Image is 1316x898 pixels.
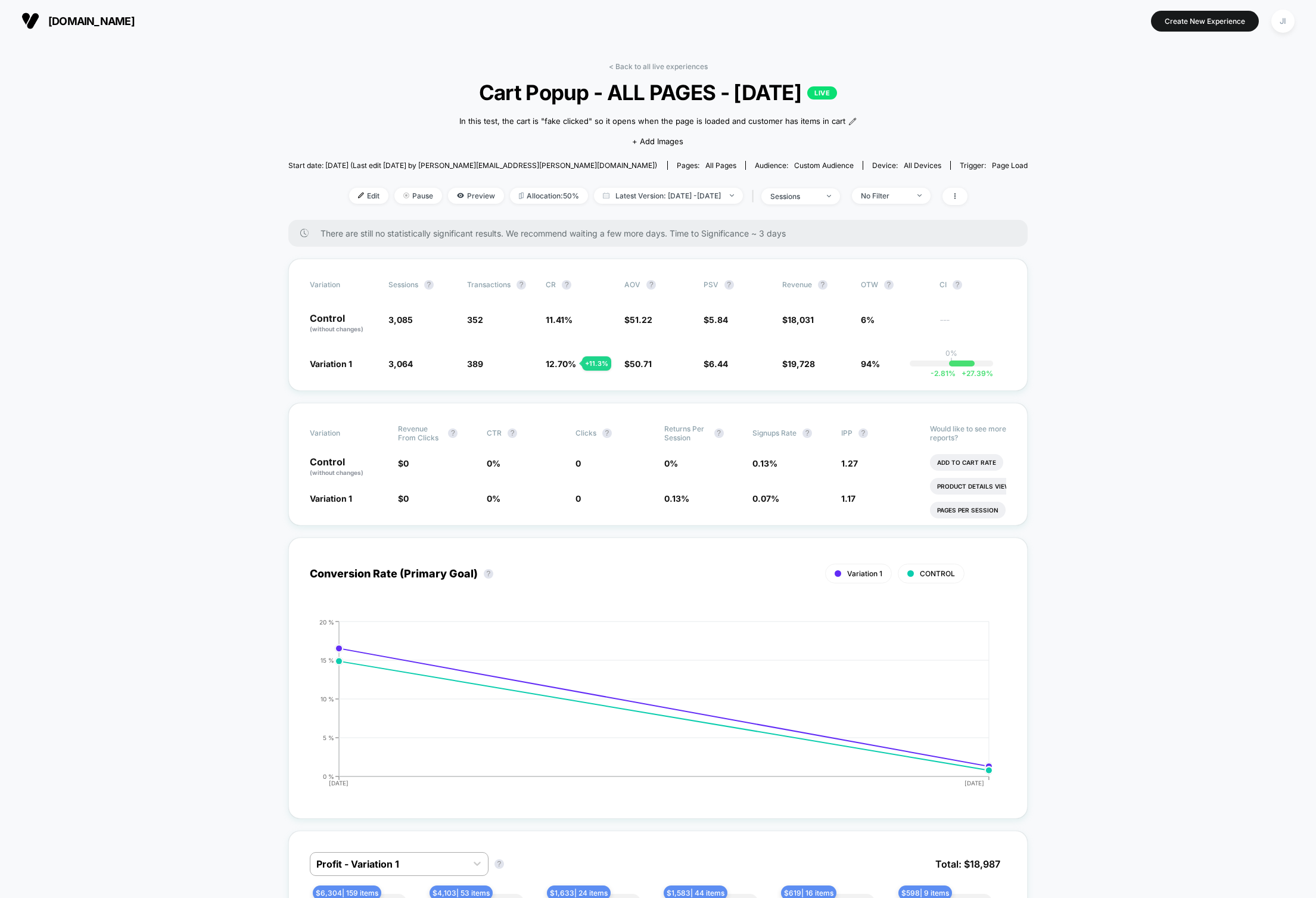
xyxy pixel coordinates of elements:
img: rebalance [519,192,524,199]
span: 18,031 [788,315,814,325]
span: Sessions [388,280,418,289]
span: 51.22 [630,315,652,325]
button: ? [562,280,571,290]
div: + 11.3 % [582,356,611,371]
span: (without changes) [310,469,363,476]
span: -2.81 % [931,369,956,378]
div: Audience: [755,161,854,170]
li: Pages Per Session [930,502,1006,518]
span: Returns Per Session [664,424,708,442]
button: ? [494,859,504,869]
span: 0 % [487,493,500,504]
img: end [730,194,734,197]
span: 0 % [487,458,500,468]
button: Create New Experience [1151,11,1259,32]
span: 0.07 % [752,493,779,504]
tspan: 5 % [323,734,334,741]
span: 94% [861,359,880,369]
span: $ [782,359,815,369]
span: $ [704,315,728,325]
button: ? [802,428,812,438]
span: 389 [467,359,483,369]
span: 6.44 [709,359,728,369]
span: Variation 1 [847,569,882,578]
span: 352 [467,315,483,325]
p: LIVE [807,86,837,100]
span: + Add Images [632,136,683,146]
span: 5.84 [709,315,728,325]
span: + [962,369,966,378]
p: Control [310,313,377,334]
span: [DOMAIN_NAME] [48,15,135,27]
span: PSV [704,280,718,289]
button: ? [646,280,656,290]
span: CI [939,280,1005,290]
img: end [827,195,831,197]
li: Product Details Views Rate [930,478,1039,495]
span: Custom Audience [794,161,854,170]
span: Device: [863,161,950,170]
span: Variation [310,280,375,290]
span: Pause [394,188,442,204]
span: Signups Rate [752,428,797,437]
span: OTW [861,280,926,290]
span: Revenue From Clicks [398,424,442,442]
span: | [749,188,761,205]
p: 0% [945,349,957,358]
button: ? [884,280,894,290]
img: edit [358,192,364,198]
span: 0 [575,458,581,468]
button: ? [508,428,517,438]
span: Total: $ 18,987 [929,852,1006,876]
span: 19,728 [788,359,815,369]
p: Control [310,457,387,477]
img: calendar [603,192,609,198]
button: ? [724,280,734,290]
span: 12.70 % [546,359,576,369]
div: Pages: [677,161,736,170]
div: CONVERSION_RATE [298,619,995,797]
span: Transactions [467,280,511,289]
span: 3,085 [388,315,413,325]
span: $ [624,315,652,325]
p: | [950,358,953,366]
span: AOV [624,280,640,289]
div: No Filter [861,191,909,200]
span: Start date: [DATE] (Last edit [DATE] by [PERSON_NAME][EMAIL_ADDRESS][PERSON_NAME][DOMAIN_NAME]) [288,161,657,170]
span: all devices [904,161,941,170]
div: sessions [770,192,818,201]
span: Cart Popup - ALL PAGES - [DATE] [325,80,991,105]
span: $ [782,315,814,325]
span: 0 % [664,458,678,468]
span: 3,064 [388,359,413,369]
span: 0.13 % [752,458,777,468]
span: Preview [448,188,504,204]
span: Revenue [782,280,812,289]
span: 1.27 [841,458,858,468]
tspan: 0 % [323,772,334,779]
span: There are still no statistically significant results. We recommend waiting a few more days . Time... [321,228,1004,238]
span: $ [398,493,409,504]
img: end [403,192,409,198]
span: --- [939,316,1006,334]
button: ? [517,280,526,290]
tspan: 20 % [319,618,334,625]
span: 6% [861,315,875,325]
span: 0 [403,458,409,468]
span: Variation 1 [310,493,352,504]
button: ? [448,428,458,438]
span: IPP [841,428,853,437]
button: JI [1268,9,1298,33]
button: ? [602,428,612,438]
tspan: 10 % [321,695,334,702]
div: JI [1271,10,1295,33]
li: Add To Cart Rate [930,454,1003,471]
span: 0 [575,493,581,504]
span: 0 [403,493,409,504]
span: $ [704,359,728,369]
span: 27.39 % [956,369,993,378]
span: 11.41 % [546,315,573,325]
span: Allocation: 50% [510,188,588,204]
span: 1.17 [841,493,855,504]
button: ? [953,280,962,290]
